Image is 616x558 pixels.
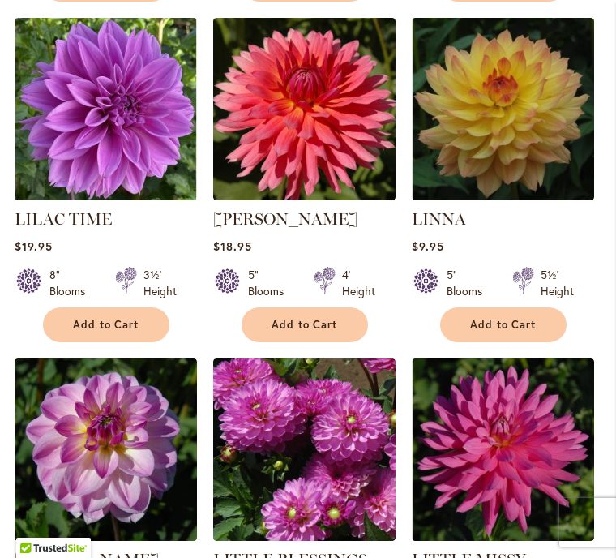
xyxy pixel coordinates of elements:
[272,318,338,332] span: Add to Cart
[12,500,58,546] iframe: Launch Accessibility Center
[15,18,197,200] img: Lilac Time
[342,267,375,299] div: 4' Height
[541,267,574,299] div: 5½' Height
[15,238,53,254] span: $19.95
[470,318,537,332] span: Add to Cart
[412,529,594,544] a: LITTLE MISSY
[15,358,197,541] img: LISA LISA
[15,188,197,204] a: Lilac Time
[412,18,594,200] img: LINNA
[213,358,396,541] img: LITTLE BLESSINGS
[248,267,294,299] div: 5" Blooms
[73,318,139,332] span: Add to Cart
[447,267,493,299] div: 5" Blooms
[412,238,444,254] span: $9.95
[43,307,169,342] button: Add to Cart
[213,188,396,204] a: LINDY
[49,267,96,299] div: 8" Blooms
[242,307,368,342] button: Add to Cart
[143,267,177,299] div: 3½' Height
[213,529,396,544] a: LITTLE BLESSINGS
[412,358,594,541] img: LITTLE MISSY
[213,238,252,254] span: $18.95
[15,209,112,229] a: LILAC TIME
[440,307,567,342] button: Add to Cart
[15,529,197,544] a: LISA LISA
[412,209,466,229] a: LINNA
[213,209,357,229] a: [PERSON_NAME]
[213,18,396,200] img: LINDY
[412,188,594,204] a: LINNA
